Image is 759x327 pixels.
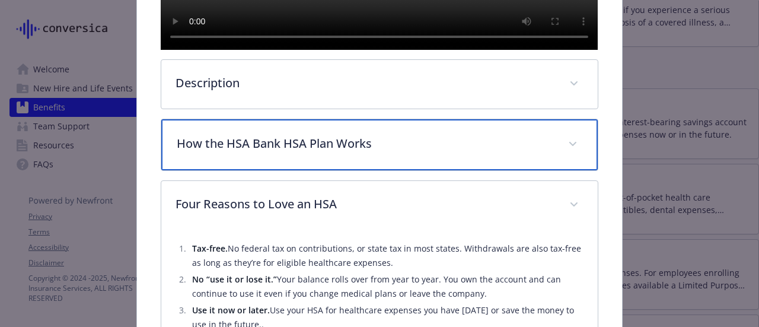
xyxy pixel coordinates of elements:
[161,181,597,230] div: Four Reasons to Love an HSA
[192,243,228,254] strong: Tax-free.
[189,272,583,301] li: Your balance rolls over from year to year. You own the account and can continue to use it even if...
[192,274,277,285] strong: No “use it or lose it.”
[176,195,554,213] p: Four Reasons to Love an HSA
[192,304,270,316] strong: Use it now or later.
[161,60,597,109] div: Description
[189,242,583,270] li: No federal tax on contributions, or state tax in most states. Withdrawals are also tax-free as lo...
[177,135,553,153] p: How the HSA Bank HSA Plan Works
[161,119,597,170] div: How the HSA Bank HSA Plan Works
[176,74,554,92] p: Description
